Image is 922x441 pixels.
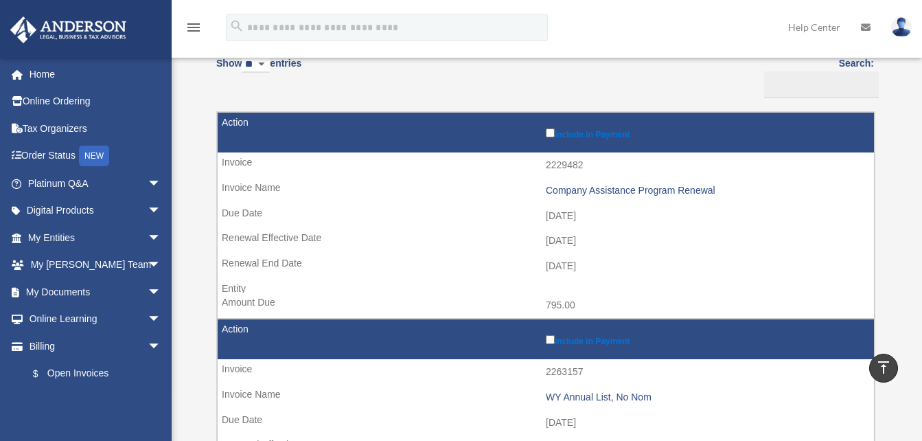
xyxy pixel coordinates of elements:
img: Anderson Advisors Platinum Portal [6,16,130,43]
label: Show entries [216,55,301,87]
a: Order StatusNEW [10,142,182,170]
div: Company Assistance Program Renewal [546,185,867,196]
label: Search: [759,55,874,98]
td: [DATE] [218,228,874,254]
a: Tax Organizers [10,115,182,142]
td: [DATE] [218,253,874,280]
a: Digital Productsarrow_drop_down [10,197,182,225]
a: Platinum Q&Aarrow_drop_down [10,170,182,197]
span: arrow_drop_down [148,306,175,334]
label: Include in Payment [546,332,867,346]
div: NEW [79,146,109,166]
i: vertical_align_top [875,359,892,376]
i: menu [185,19,202,36]
span: $ [41,365,47,383]
i: search [229,19,244,34]
a: Online Ordering [10,88,182,115]
a: Home [10,60,182,88]
span: arrow_drop_down [148,278,175,306]
span: arrow_drop_down [148,251,175,280]
a: menu [185,24,202,36]
a: vertical_align_top [869,354,898,383]
span: arrow_drop_down [148,224,175,252]
a: My [PERSON_NAME] Teamarrow_drop_down [10,251,182,279]
input: Search: [764,71,879,98]
span: arrow_drop_down [148,197,175,225]
input: Include in Payment [546,128,555,137]
a: Past Invoices [19,387,175,415]
span: arrow_drop_down [148,170,175,198]
span: arrow_drop_down [148,332,175,361]
a: Billingarrow_drop_down [10,332,175,360]
td: [DATE] [218,203,874,229]
div: WY Annual List, No Nom [546,392,867,403]
td: 795.00 [218,293,874,319]
a: $Open Invoices [19,360,168,388]
img: User Pic [891,17,912,37]
td: [DATE] [218,410,874,436]
label: Include in Payment [546,126,867,139]
select: Showentries [242,57,270,73]
input: Include in Payment [546,335,555,344]
td: 2229482 [218,152,874,179]
a: My Entitiesarrow_drop_down [10,224,182,251]
td: 2263157 [218,359,874,385]
a: Online Learningarrow_drop_down [10,306,182,333]
a: My Documentsarrow_drop_down [10,278,182,306]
